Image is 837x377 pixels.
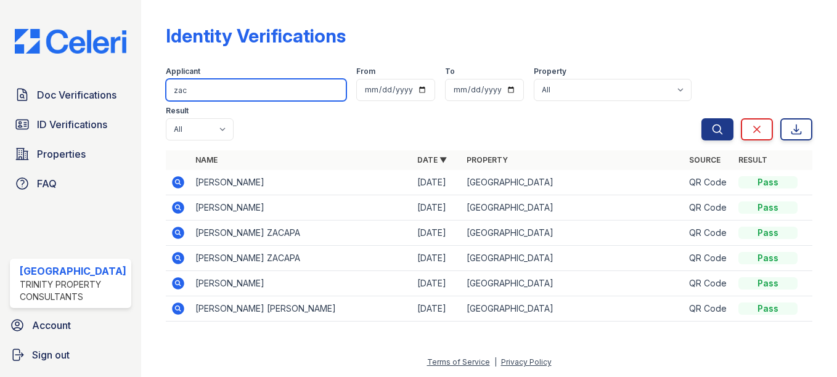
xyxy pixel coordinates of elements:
td: [PERSON_NAME] ZACAPA [190,246,413,271]
div: | [494,357,497,367]
a: Name [195,155,218,164]
td: QR Code [684,246,733,271]
a: Date ▼ [417,155,447,164]
a: FAQ [10,171,131,196]
td: [DATE] [412,271,462,296]
span: Doc Verifications [37,87,116,102]
input: Search by name or phone number [166,79,346,101]
div: [GEOGRAPHIC_DATA] [20,264,126,278]
a: Doc Verifications [10,83,131,107]
td: [DATE] [412,195,462,221]
span: Properties [37,147,86,161]
span: Sign out [32,347,70,362]
label: Result [166,106,189,116]
a: Properties [10,142,131,166]
td: [GEOGRAPHIC_DATA] [462,246,684,271]
a: Result [738,155,767,164]
div: Pass [738,227,798,239]
a: Terms of Service [427,357,490,367]
td: QR Code [684,221,733,246]
td: [GEOGRAPHIC_DATA] [462,170,684,195]
a: Sign out [5,343,136,367]
td: [DATE] [412,246,462,271]
label: Property [534,67,566,76]
a: Account [5,313,136,338]
span: Account [32,318,71,333]
a: Property [467,155,508,164]
td: [GEOGRAPHIC_DATA] [462,221,684,246]
label: Applicant [166,67,200,76]
a: Privacy Policy [501,357,552,367]
span: ID Verifications [37,117,107,132]
img: CE_Logo_Blue-a8612792a0a2168367f1c8372b55b34899dd931a85d93a1a3d3e32e68fde9ad4.png [5,29,136,54]
div: Pass [738,176,798,188]
td: [DATE] [412,170,462,195]
td: [GEOGRAPHIC_DATA] [462,195,684,221]
td: QR Code [684,195,733,221]
label: To [445,67,455,76]
td: [PERSON_NAME] [PERSON_NAME] [190,296,413,322]
label: From [356,67,375,76]
td: QR Code [684,271,733,296]
td: [GEOGRAPHIC_DATA] [462,271,684,296]
td: [DATE] [412,221,462,246]
div: Pass [738,201,798,214]
td: [PERSON_NAME] [190,170,413,195]
div: Pass [738,302,798,315]
div: Trinity Property Consultants [20,278,126,303]
a: ID Verifications [10,112,131,137]
td: QR Code [684,296,733,322]
div: Pass [738,277,798,290]
td: [PERSON_NAME] [190,195,413,221]
a: Source [689,155,721,164]
td: [GEOGRAPHIC_DATA] [462,296,684,322]
td: [PERSON_NAME] ZACAPA [190,221,413,246]
td: [DATE] [412,296,462,322]
td: QR Code [684,170,733,195]
div: Pass [738,252,798,264]
div: Identity Verifications [166,25,346,47]
td: [PERSON_NAME] [190,271,413,296]
span: FAQ [37,176,57,191]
